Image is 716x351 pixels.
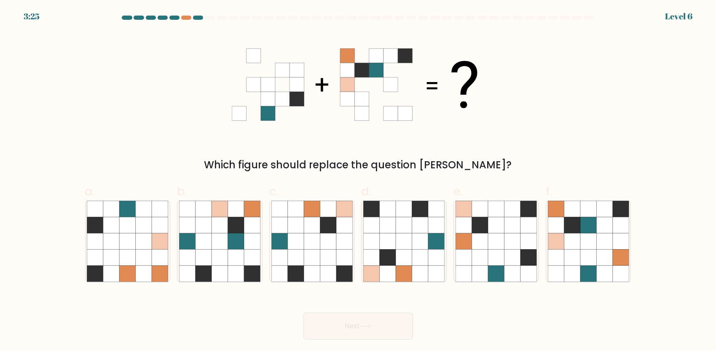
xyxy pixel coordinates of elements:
span: e. [453,183,463,199]
div: Level 6 [665,10,692,23]
button: Next [303,313,413,340]
span: a. [85,183,95,199]
span: f. [546,183,552,199]
div: 3:25 [24,10,40,23]
span: b. [177,183,187,199]
div: Which figure should replace the question [PERSON_NAME]? [90,157,626,173]
span: c. [269,183,279,199]
span: d. [361,183,371,199]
